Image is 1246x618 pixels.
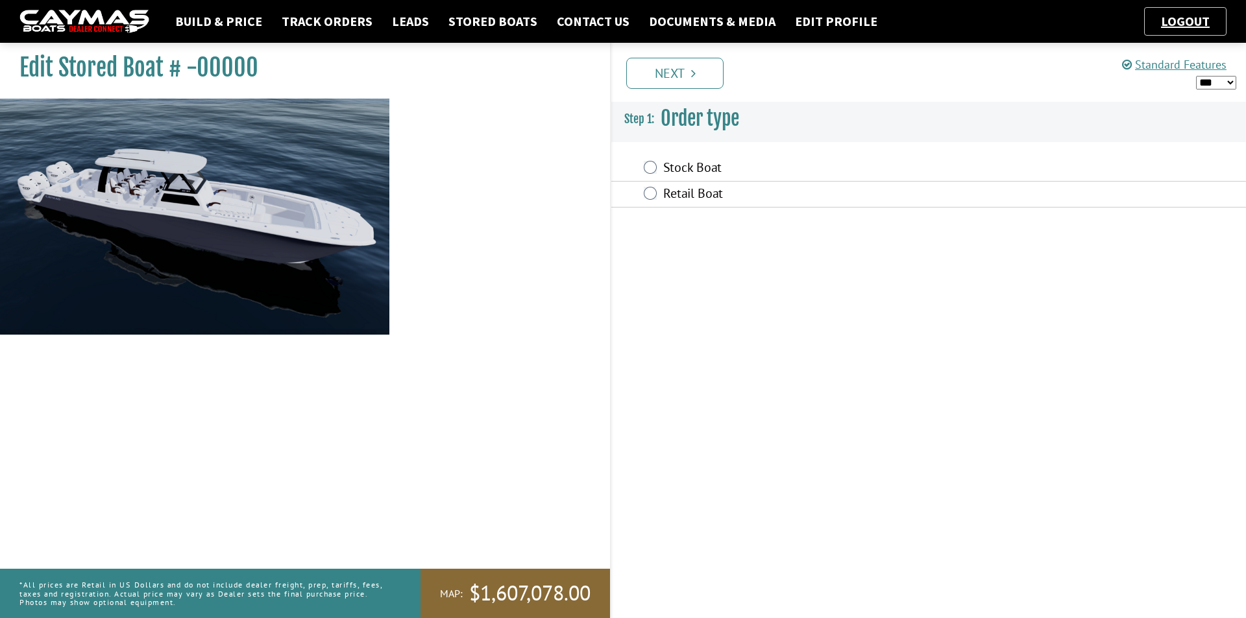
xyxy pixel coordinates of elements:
[19,53,578,82] h1: Edit Stored Boat # -00000
[642,13,782,30] a: Documents & Media
[626,58,724,89] a: Next
[19,574,391,613] p: *All prices are Retail in US Dollars and do not include dealer freight, prep, tariffs, fees, taxe...
[169,13,269,30] a: Build & Price
[1122,57,1227,72] a: Standard Features
[19,10,149,34] img: caymas-dealer-connect-2ed40d3bc7270c1d8d7ffb4b79bf05adc795679939227970def78ec6f6c03838.gif
[663,160,1013,178] label: Stock Boat
[611,95,1246,143] h3: Order type
[442,13,544,30] a: Stored Boats
[623,56,1246,89] ul: Pagination
[385,13,435,30] a: Leads
[550,13,636,30] a: Contact Us
[275,13,379,30] a: Track Orders
[663,185,1013,204] label: Retail Boat
[440,587,463,600] span: MAP:
[469,580,591,607] span: $1,607,078.00
[1154,13,1216,29] a: Logout
[421,569,610,618] a: MAP:$1,607,078.00
[788,13,884,30] a: Edit Profile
